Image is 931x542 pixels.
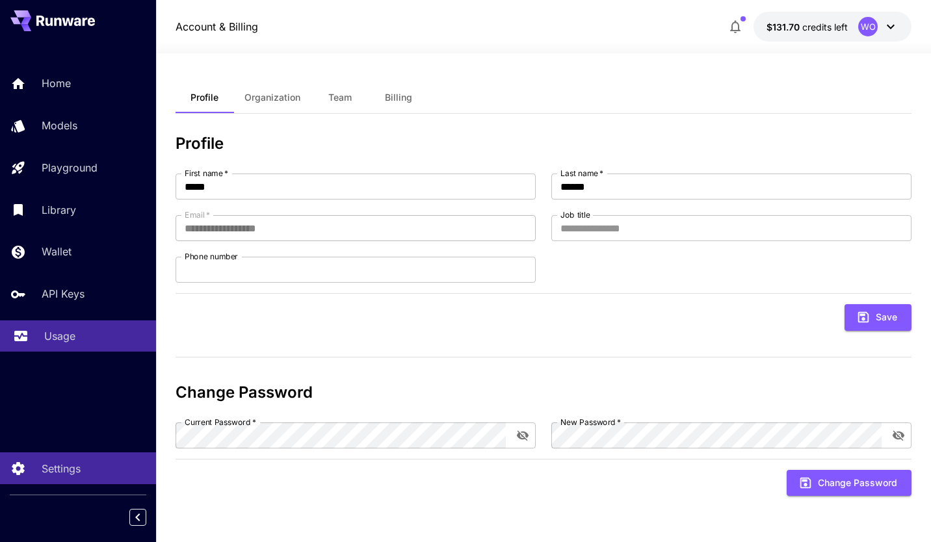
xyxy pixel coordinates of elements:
[185,417,256,428] label: Current Password
[176,19,258,34] a: Account & Billing
[129,509,146,526] button: Collapse sidebar
[42,461,81,476] p: Settings
[185,251,238,262] label: Phone number
[185,209,210,220] label: Email
[42,202,76,218] p: Library
[767,20,848,34] div: $131.70496
[511,424,534,447] button: toggle password visibility
[754,12,911,42] button: $131.70496WO
[176,135,911,153] h3: Profile
[802,21,848,32] span: credits left
[560,209,590,220] label: Job title
[560,417,621,428] label: New Password
[176,19,258,34] nav: breadcrumb
[190,92,218,103] span: Profile
[887,424,910,447] button: toggle password visibility
[176,383,911,402] h3: Change Password
[328,92,352,103] span: Team
[185,168,228,179] label: First name
[244,92,300,103] span: Organization
[767,21,802,32] span: $131.70
[385,92,412,103] span: Billing
[560,168,603,179] label: Last name
[42,160,98,175] p: Playground
[42,286,85,302] p: API Keys
[858,17,878,36] div: WO
[787,470,911,497] button: Change Password
[42,118,77,133] p: Models
[44,328,75,344] p: Usage
[42,244,72,259] p: Wallet
[139,506,156,529] div: Collapse sidebar
[845,304,911,331] button: Save
[42,75,71,91] p: Home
